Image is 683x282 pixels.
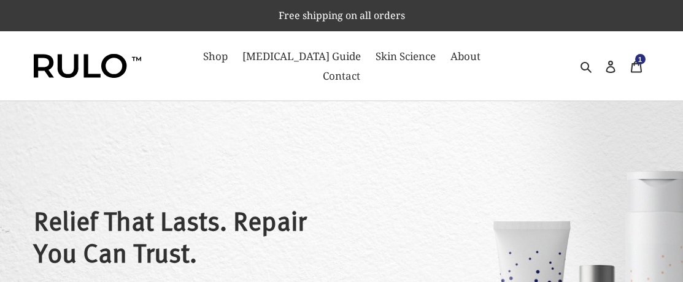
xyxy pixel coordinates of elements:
iframe: Gorgias live chat messenger [622,224,671,270]
img: Rulo™ Skin [34,54,141,78]
a: Shop [197,47,234,66]
a: 1 [623,52,649,80]
a: Contact [317,66,366,86]
a: Skin Science [369,47,442,66]
a: [MEDICAL_DATA] Guide [236,47,367,66]
span: Contact [323,69,360,83]
p: Free shipping on all orders [1,1,682,29]
span: Shop [203,49,228,64]
span: About [450,49,480,64]
h2: Relief That Lasts. Repair You Can Trust. [34,204,320,267]
span: [MEDICAL_DATA] Guide [242,49,361,64]
span: Skin Science [376,49,436,64]
span: 1 [638,56,642,63]
a: About [444,47,487,66]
